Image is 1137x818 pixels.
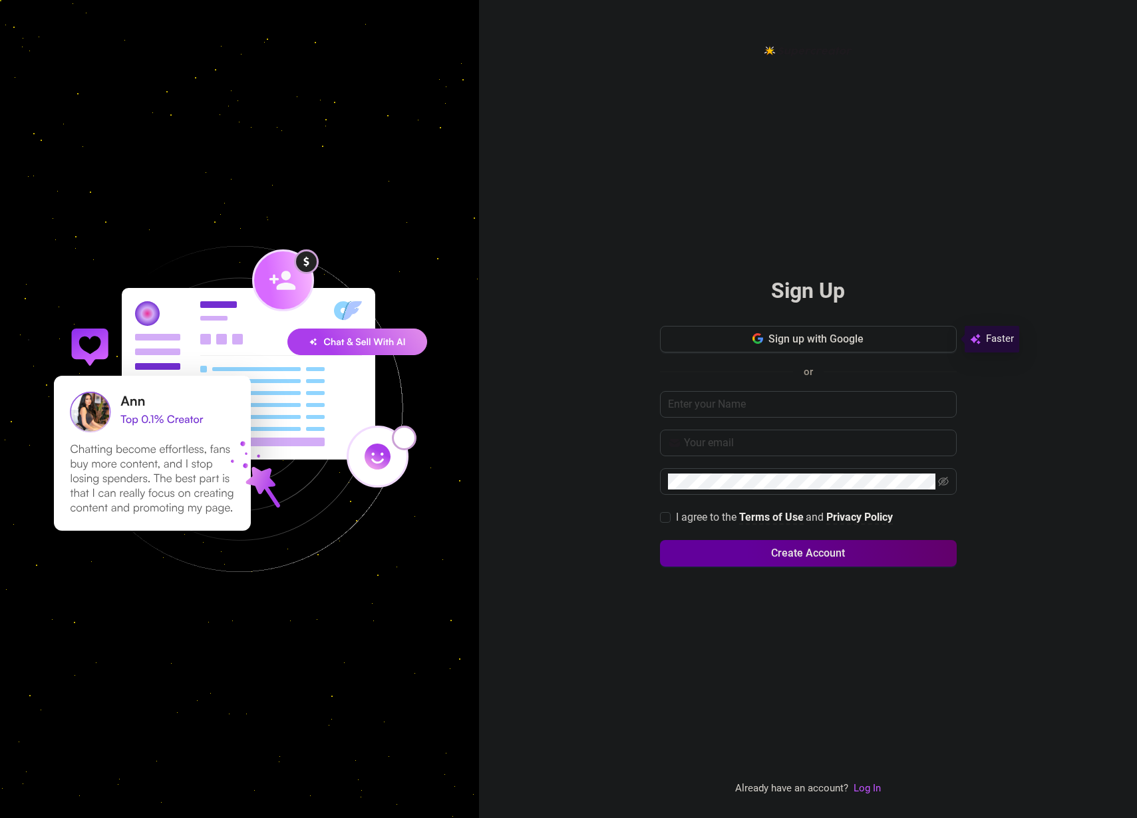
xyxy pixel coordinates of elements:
[986,331,1014,347] span: Faster
[739,511,804,525] a: Terms of Use
[676,511,739,523] span: I agree to the
[771,277,845,305] h2: Sign Up
[938,476,949,487] span: eye-invisible
[739,511,804,523] strong: Terms of Use
[9,179,470,639] img: signup-background-D0MIrEPF.svg
[854,782,881,794] a: Log In
[768,333,864,345] span: Sign up with Google
[970,331,981,347] img: svg%3e
[684,435,949,451] input: Your email
[826,511,893,523] strong: Privacy Policy
[771,547,845,559] span: Create Account
[764,45,852,57] img: logo-BBDzfeDw.svg
[806,511,826,523] span: and
[660,326,957,352] button: Sign up with Google
[735,781,848,797] span: Already have an account?
[660,540,957,567] button: Create Account
[854,781,881,797] a: Log In
[660,391,957,418] input: Enter your Name
[826,511,893,525] a: Privacy Policy
[804,366,813,378] span: or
